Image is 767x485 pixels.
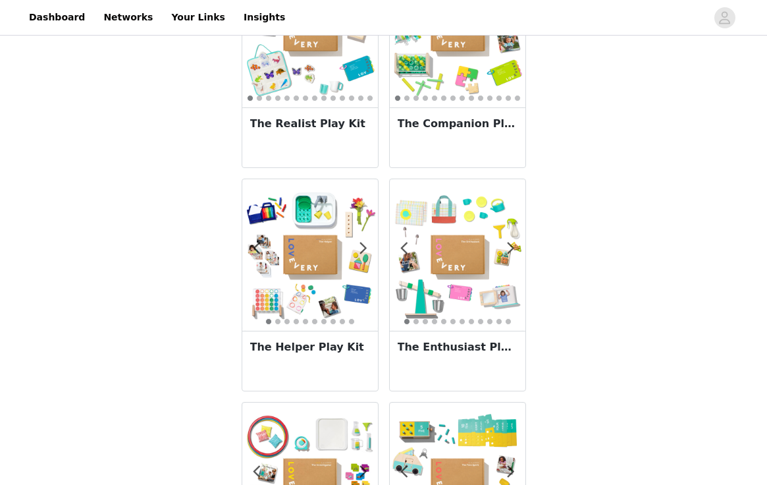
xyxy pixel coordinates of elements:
button: 3 [265,95,272,101]
button: 10 [487,318,493,325]
button: 8 [459,95,465,101]
button: 1 [394,95,401,101]
a: Your Links [163,3,233,32]
button: 5 [302,318,309,325]
button: 12 [496,95,502,101]
button: 7 [302,95,309,101]
button: 4 [275,95,281,101]
button: 3 [284,318,290,325]
button: 5 [284,95,290,101]
h3: The Companion Play Kit [398,116,517,132]
img: The Helper Play Kit by Lovevery [242,187,378,323]
button: 4 [293,318,300,325]
a: Networks [95,3,161,32]
button: 6 [311,318,318,325]
button: 1 [404,318,410,325]
button: 5 [431,95,438,101]
button: 2 [275,318,281,325]
button: 9 [477,318,484,325]
a: Dashboard [21,3,93,32]
button: 6 [450,318,456,325]
button: 4 [431,318,438,325]
button: 11 [339,95,346,101]
button: 13 [357,95,364,101]
button: 4 [422,95,429,101]
button: 13 [505,95,512,101]
button: 6 [293,95,300,101]
button: 8 [311,95,318,101]
button: 3 [422,318,429,325]
button: 9 [339,318,346,325]
button: 11 [496,318,502,325]
button: 11 [487,95,493,101]
button: 6 [440,95,447,101]
button: 12 [505,318,512,325]
button: 8 [468,318,475,325]
button: 10 [348,318,355,325]
button: 7 [450,95,456,101]
button: 2 [256,95,263,101]
button: 5 [440,318,447,325]
button: 14 [367,95,373,101]
button: 9 [321,95,327,101]
button: 10 [477,95,484,101]
h3: The Enthusiast Play Kit [398,339,517,355]
button: 10 [330,95,336,101]
button: 12 [348,95,355,101]
div: avatar [718,7,731,28]
button: 9 [468,95,475,101]
button: 8 [330,318,336,325]
button: 14 [514,95,521,101]
h3: The Helper Play Kit [250,339,370,355]
button: 7 [321,318,327,325]
button: 1 [247,95,253,101]
button: 2 [404,95,410,101]
a: Insights [236,3,293,32]
button: 3 [413,95,419,101]
button: 7 [459,318,465,325]
button: 2 [413,318,419,325]
h3: The Realist Play Kit [250,116,370,132]
button: 1 [265,318,272,325]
